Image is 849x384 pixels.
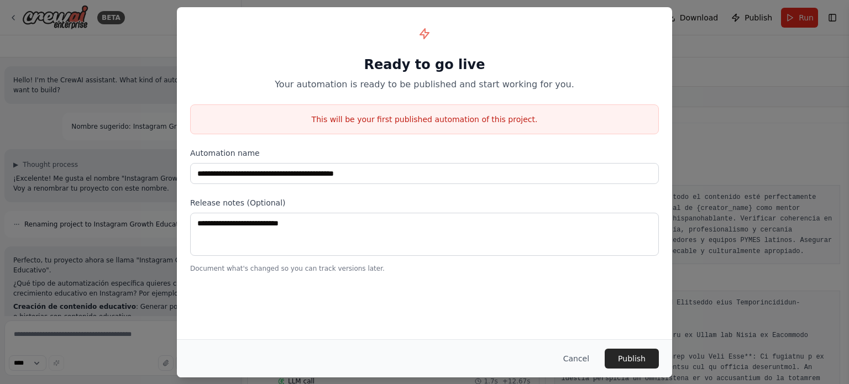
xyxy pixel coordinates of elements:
h1: Ready to go live [190,56,659,73]
p: This will be your first published automation of this project. [191,114,658,125]
label: Release notes (Optional) [190,197,659,208]
button: Publish [605,349,659,369]
button: Cancel [554,349,598,369]
label: Automation name [190,148,659,159]
p: Document what's changed so you can track versions later. [190,264,659,273]
p: Your automation is ready to be published and start working for you. [190,78,659,91]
